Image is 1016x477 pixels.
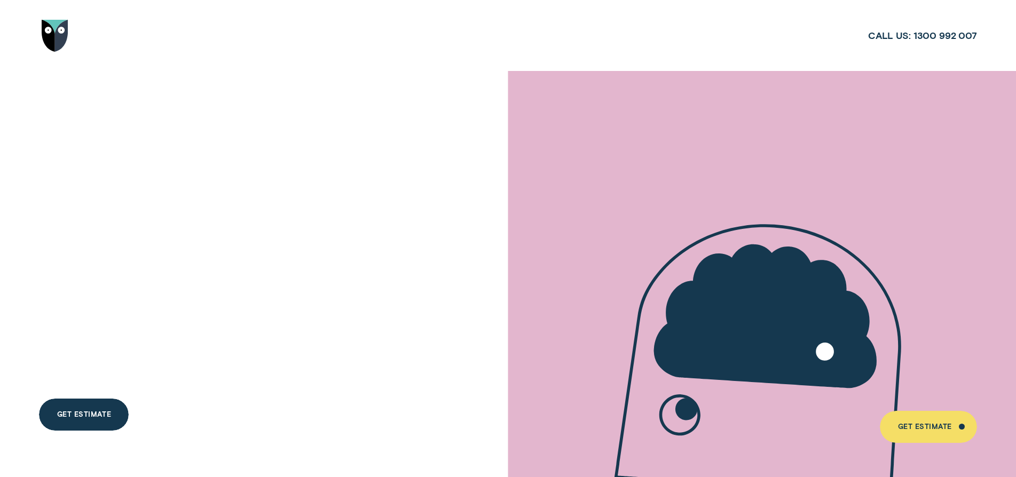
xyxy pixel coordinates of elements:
[913,29,977,42] span: 1300 992 007
[880,411,976,443] a: Get Estimate
[868,29,977,42] a: Call us:1300 992 007
[868,29,911,42] span: Call us:
[39,399,129,431] a: Get Estimate
[42,20,68,52] img: Wisr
